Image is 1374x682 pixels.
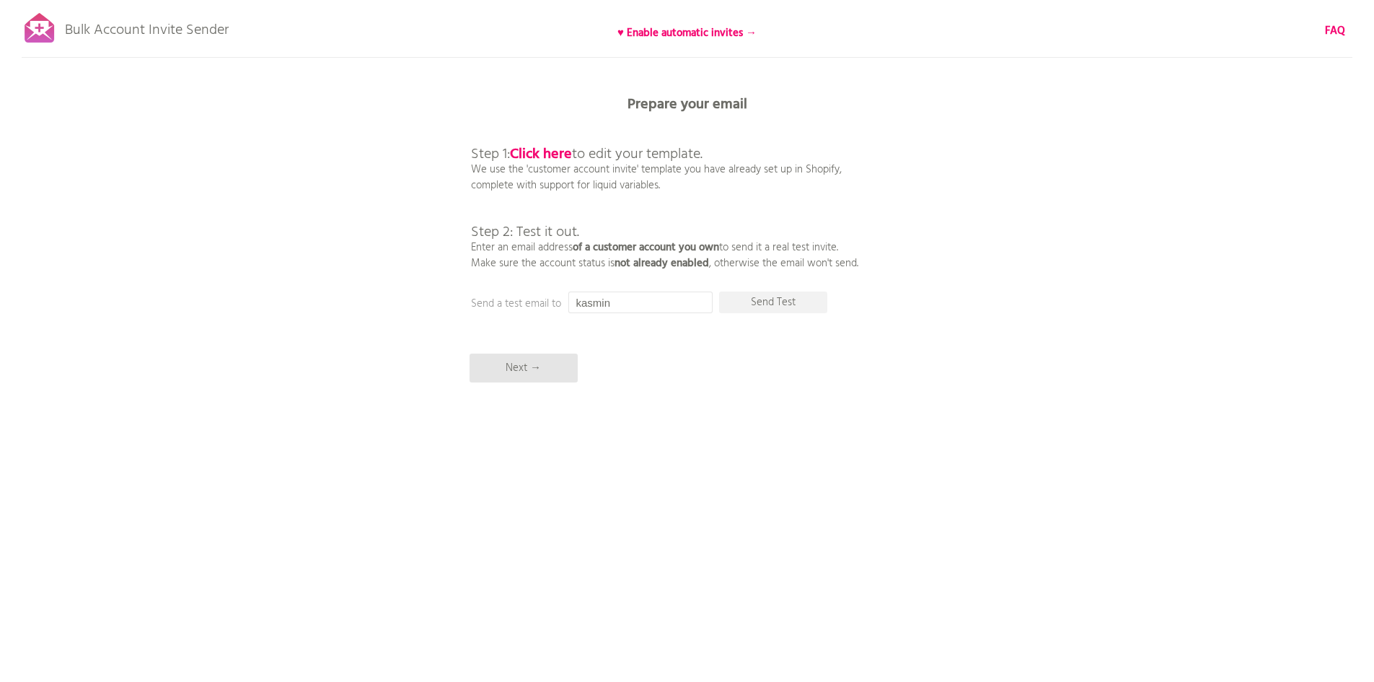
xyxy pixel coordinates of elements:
[615,255,709,272] b: not already enabled
[65,9,229,45] p: Bulk Account Invite Sender
[1325,22,1345,40] b: FAQ
[470,354,578,382] p: Next →
[471,115,858,271] p: We use the 'customer account invite' template you have already set up in Shopify, complete with s...
[617,25,757,42] b: ♥ Enable automatic invites →
[471,296,759,312] p: Send a test email to
[627,93,747,116] b: Prepare your email
[510,143,572,166] a: Click here
[471,221,579,244] span: Step 2: Test it out.
[471,143,703,166] span: Step 1: to edit your template.
[1325,23,1345,39] a: FAQ
[573,239,719,256] b: of a customer account you own
[719,292,827,313] p: Send Test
